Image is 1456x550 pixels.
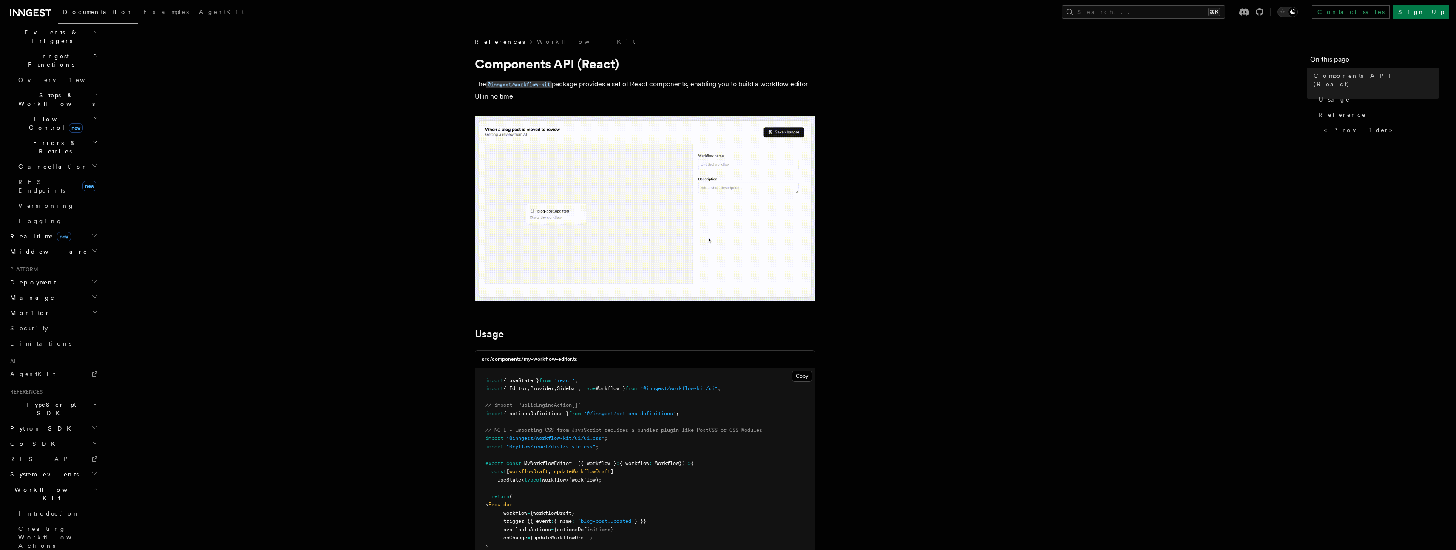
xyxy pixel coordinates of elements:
[634,518,646,524] span: } }}
[578,518,634,524] span: 'blog-post.updated'
[7,278,56,286] span: Deployment
[506,460,521,466] span: const
[679,460,685,466] span: })
[7,52,92,69] span: Inngest Functions
[7,336,100,351] a: Limitations
[530,386,554,391] span: Provider
[524,477,542,483] span: typeof
[143,9,189,15] span: Examples
[7,421,100,436] button: Python SDK
[503,411,569,417] span: { actionsDefinitions }
[527,518,551,524] span: {{ event
[10,371,55,377] span: AgentKit
[554,518,572,524] span: { name
[199,9,244,15] span: AgentKit
[15,174,100,198] a: REST Endpointsnew
[7,358,16,365] span: AI
[7,25,100,48] button: Events & Triggers
[1277,7,1298,17] button: Toggle dark mode
[7,266,38,273] span: Platform
[1310,68,1439,92] a: Components API (React)
[15,162,88,171] span: Cancellation
[491,493,509,499] span: return
[7,451,100,467] a: REST API
[10,325,48,332] span: Security
[685,460,691,466] span: =>
[539,377,551,383] span: from
[596,444,599,450] span: ;
[7,244,100,259] button: Middleware
[506,444,596,450] span: "@xyflow/react/dist/style.css"
[15,135,100,159] button: Errors & Retries
[491,468,506,474] span: const
[575,377,578,383] span: ;
[7,400,92,417] span: TypeScript SDK
[509,468,548,474] span: workflowDraft
[7,424,76,433] span: Python SDK
[7,436,100,451] button: Go SDK
[1320,122,1439,138] a: <Provider>
[530,510,575,516] span: {workflowDraft}
[15,213,100,229] a: Logging
[15,88,100,111] button: Steps & Workflows
[7,485,93,502] span: Workflow Kit
[1314,71,1439,88] span: Components API (React)
[554,386,557,391] span: ,
[649,460,652,466] span: :
[18,525,92,549] span: Creating Workflow Actions
[7,232,71,241] span: Realtime
[1315,92,1439,107] a: Usage
[506,468,509,474] span: [
[691,460,694,466] span: {
[503,510,527,516] span: workflow
[82,181,96,191] span: new
[475,78,815,102] p: The package provides a set of React components, enabling you to build a workflow editor UI in no ...
[640,386,718,391] span: "@inngest/workflow-kit/ui"
[10,340,71,347] span: Limitations
[475,56,815,71] h1: Components API (React)
[524,518,527,524] span: =
[482,356,577,363] h3: src/components/my-workflow-editor.ts
[557,386,578,391] span: Sidebar
[63,9,133,15] span: Documentation
[486,80,552,88] a: @inngest/workflow-kit
[551,527,554,533] span: =
[1310,54,1439,68] h4: On this page
[503,527,551,533] span: availableActions
[554,468,610,474] span: updateWorkflowDraft
[485,543,488,549] span: >
[7,275,100,290] button: Deployment
[485,502,488,507] span: <
[7,309,50,317] span: Monitor
[18,510,79,517] span: Introduction
[15,139,92,156] span: Errors & Retries
[503,386,527,391] span: { Editor
[1062,5,1225,19] button: Search...⌘K
[548,468,551,474] span: ,
[488,502,512,507] span: Provider
[69,123,83,133] span: new
[509,493,512,499] span: (
[475,116,815,301] img: workflow-kit-announcement-video-loop.gif
[572,518,575,524] span: :
[7,305,100,320] button: Monitor
[625,386,637,391] span: from
[18,202,74,209] span: Versioning
[596,386,625,391] span: Workflow }
[7,72,100,229] div: Inngest Functions
[578,460,616,466] span: ({ workflow }
[58,3,138,24] a: Documentation
[485,411,503,417] span: import
[1319,111,1366,119] span: Reference
[7,290,100,305] button: Manage
[485,377,503,383] span: import
[485,427,762,433] span: // NOTE - Importing CSS from JavaScript requires a bundler plugin like PostCSS or CSS Modules
[569,411,581,417] span: from
[503,518,524,524] span: trigger
[15,198,100,213] a: Versioning
[497,477,521,483] span: useState
[554,527,613,533] span: {actionsDefinitions}
[524,460,572,466] span: MyWorkflowEditor
[15,91,95,108] span: Steps & Workflows
[485,444,503,450] span: import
